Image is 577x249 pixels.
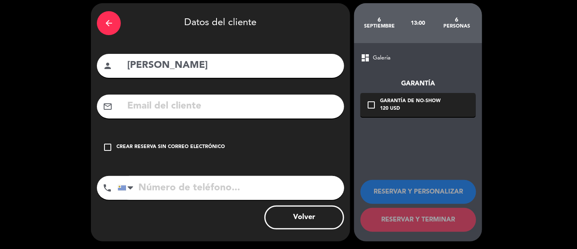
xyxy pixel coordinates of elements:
[380,105,441,113] div: 120 USD
[118,176,344,200] input: Número de teléfono...
[126,98,338,115] input: Email del cliente
[102,183,112,193] i: phone
[360,208,476,232] button: RESERVAR Y TERMINAR
[360,79,476,89] div: Garantía
[366,100,376,110] i: check_box_outline_blank
[103,61,112,71] i: person
[118,176,136,200] div: Uruguay: +598
[380,97,441,105] div: Garantía de no-show
[437,23,476,30] div: personas
[103,142,112,152] i: check_box_outline_blank
[104,18,114,28] i: arrow_back
[360,180,476,204] button: RESERVAR Y PERSONALIZAR
[126,57,338,74] input: Nombre del cliente
[97,9,344,37] div: Datos del cliente
[264,206,344,229] button: Volver
[399,9,437,37] div: 13:00
[360,53,370,63] span: dashboard
[360,17,399,23] div: 6
[360,23,399,30] div: septiembre
[437,17,476,23] div: 6
[373,53,390,63] span: Galería
[116,143,225,151] div: Crear reserva sin correo electrónico
[103,102,112,111] i: mail_outline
